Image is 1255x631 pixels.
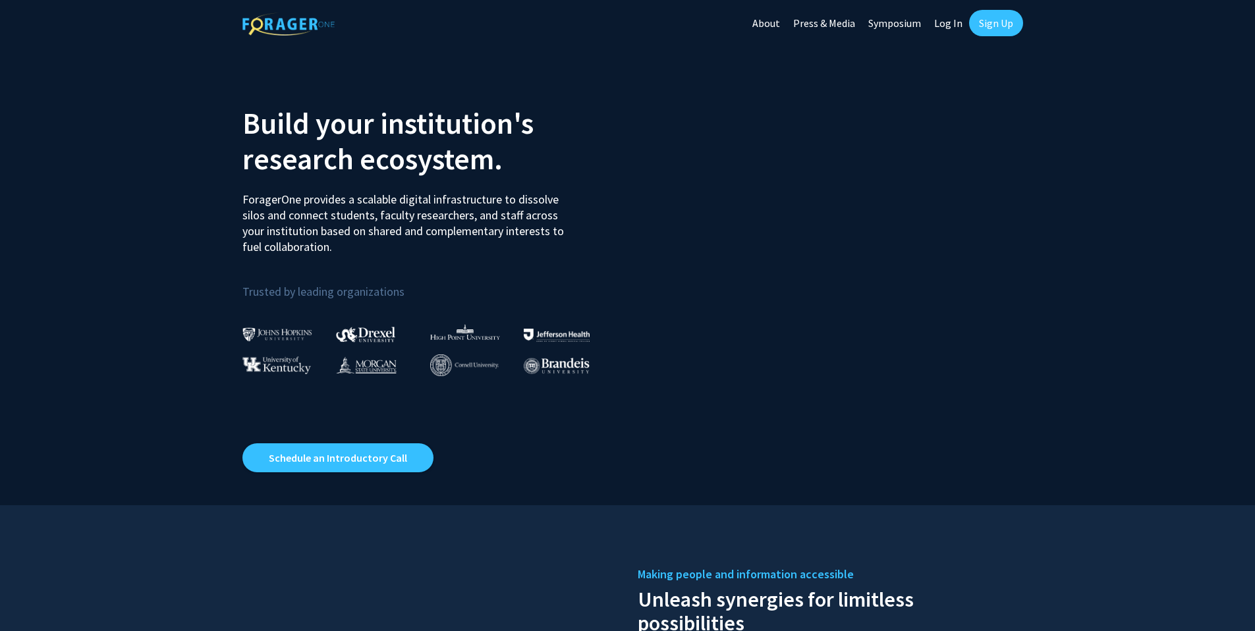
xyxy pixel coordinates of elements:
img: Johns Hopkins University [242,327,312,341]
h5: Making people and information accessible [638,564,1013,584]
img: Morgan State University [336,356,397,373]
a: Sign Up [969,10,1023,36]
p: ForagerOne provides a scalable digital infrastructure to dissolve silos and connect students, fac... [242,182,573,255]
img: Brandeis University [524,358,590,374]
img: High Point University [430,324,500,340]
img: ForagerOne Logo [242,13,335,36]
img: University of Kentucky [242,356,311,374]
h2: Build your institution's research ecosystem. [242,105,618,177]
img: Drexel University [336,327,395,342]
img: Thomas Jefferson University [524,329,590,341]
a: Opens in a new tab [242,443,433,472]
img: Cornell University [430,354,499,376]
p: Trusted by leading organizations [242,265,618,302]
